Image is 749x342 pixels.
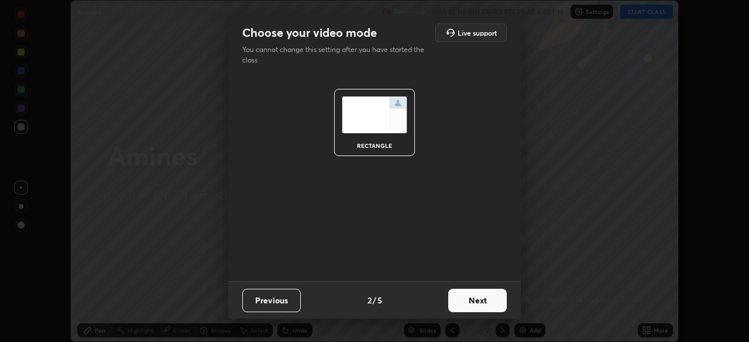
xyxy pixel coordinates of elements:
[242,25,377,40] h2: Choose your video mode
[351,143,398,148] div: rectangle
[367,294,372,306] h4: 2
[448,289,507,312] button: Next
[242,289,301,312] button: Previous
[342,96,407,133] img: normalScreenIcon.ae25ed63.svg
[242,44,432,65] p: You cannot change this setting after you have started the class
[377,294,382,306] h4: 5
[458,29,497,36] h5: Live support
[373,294,376,306] h4: /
